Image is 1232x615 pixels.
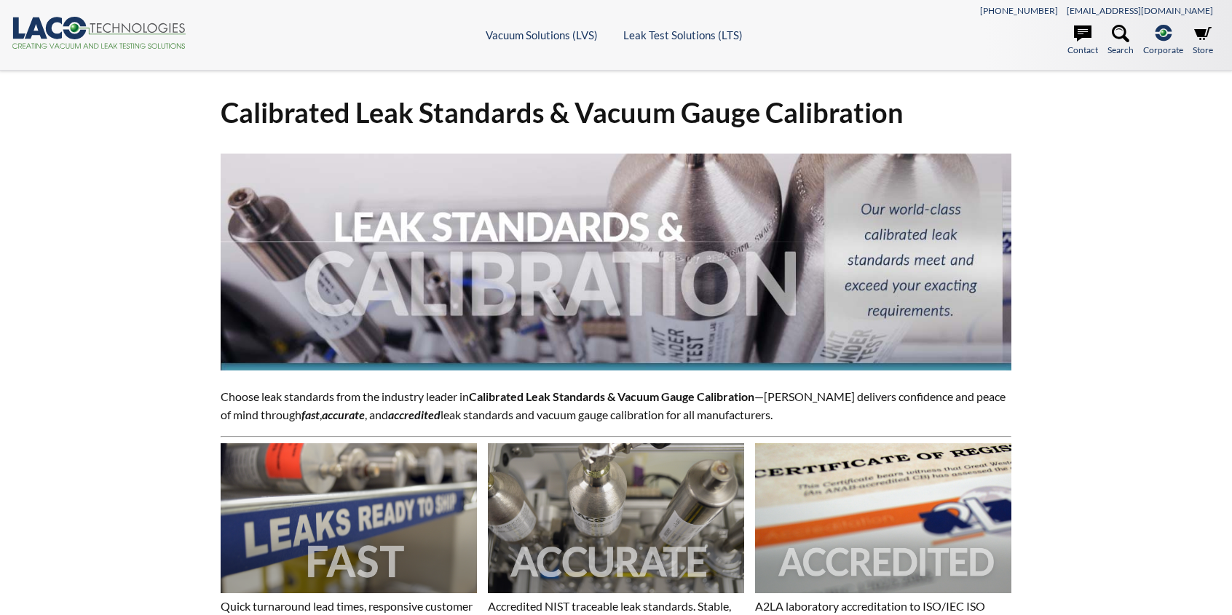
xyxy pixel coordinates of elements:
img: Image showing the word ACCREDITED overlaid on it [755,443,1011,592]
em: fast [301,408,320,421]
a: [PHONE_NUMBER] [980,5,1058,16]
img: Image showing the word FAST overlaid on it [221,443,477,592]
a: Contact [1067,25,1098,57]
strong: Calibrated Leak Standards & Vacuum Gauge Calibration [469,389,754,403]
em: accredited [388,408,441,421]
h1: Calibrated Leak Standards & Vacuum Gauge Calibration [221,95,1012,130]
a: Vacuum Solutions (LVS) [486,28,598,41]
a: Leak Test Solutions (LTS) [623,28,743,41]
a: Search [1107,25,1134,57]
p: Choose leak standards from the industry leader in —[PERSON_NAME] delivers confidence and peace of... [221,387,1012,424]
a: [EMAIL_ADDRESS][DOMAIN_NAME] [1067,5,1213,16]
img: Image showing the word ACCURATE overlaid on it [488,443,744,592]
a: Store [1193,25,1213,57]
strong: accurate [322,408,365,421]
span: Corporate [1143,43,1183,57]
img: Leak Standards & Calibration header [221,154,1012,370]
